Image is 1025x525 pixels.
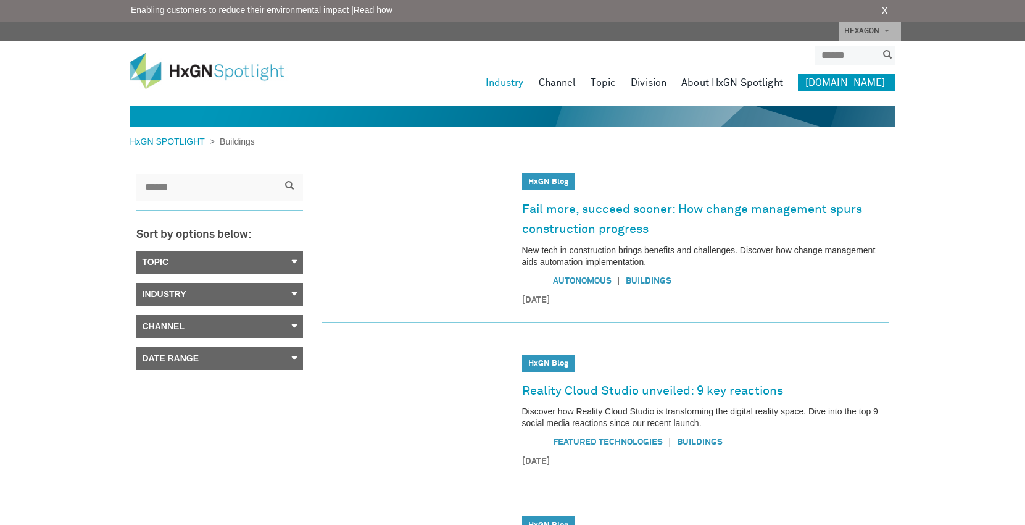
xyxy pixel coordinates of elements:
a: About HxGN Spotlight [681,74,783,91]
p: Discover how Reality Cloud Studio is transforming the digital reality space. Dive into the top 9 ... [522,406,889,429]
a: Industry [486,74,524,91]
span: Buildings [215,136,255,146]
time: [DATE] [522,294,889,307]
span: Enabling customers to reduce their environmental impact | [131,4,392,17]
a: Channel [136,315,303,338]
div: > [130,135,255,148]
a: HxGN Blog [528,178,568,186]
time: [DATE] [522,455,889,468]
a: HxGN SPOTLIGHT [130,136,210,146]
a: Autonomous [553,277,612,285]
a: Topic [591,74,616,91]
a: HxGN Blog [528,359,568,367]
a: Read how [354,5,392,15]
a: Industry [136,283,303,306]
a: Buildings [677,438,723,447]
h3: Sort by options below: [136,229,303,241]
a: Fail more, succeed sooner: How change management spurs construction progress [522,199,889,240]
span: | [612,274,626,287]
a: [DOMAIN_NAME] [798,74,895,91]
img: HxGN Spotlight [130,53,303,89]
a: X [881,4,888,19]
a: Date Range [136,347,303,370]
a: Channel [539,74,576,91]
a: Featured Technologies [553,438,663,447]
a: HEXAGON [839,22,901,41]
a: Topic [136,251,303,274]
a: Division [631,74,666,91]
p: New tech in construction brings benefits and challenges. Discover how change management aids auto... [522,245,889,268]
span: | [663,435,678,448]
a: Buildings [626,277,671,285]
a: Reality Cloud Studio unveiled: 9 key reactions [522,381,783,401]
